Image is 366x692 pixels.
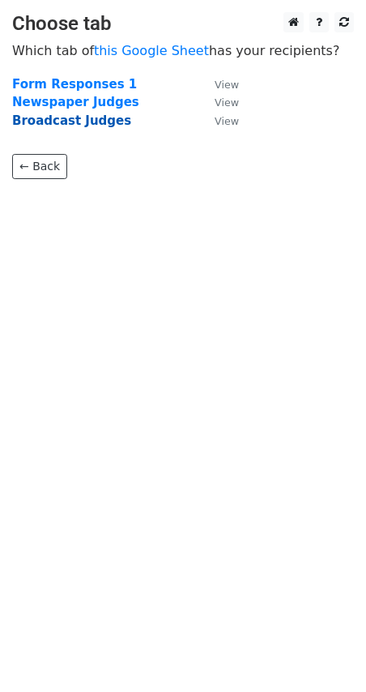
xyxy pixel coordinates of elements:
small: View [215,96,239,109]
iframe: Chat Widget [285,614,366,692]
a: ← Back [12,154,67,179]
small: View [215,115,239,127]
h3: Choose tab [12,12,354,36]
a: Broadcast Judges [12,113,131,128]
a: Newspaper Judges [12,95,139,109]
a: View [198,77,239,92]
a: View [198,113,239,128]
p: Which tab of has your recipients? [12,42,354,59]
a: Form Responses 1 [12,77,137,92]
small: View [215,79,239,91]
a: this Google Sheet [94,43,209,58]
a: View [198,95,239,109]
